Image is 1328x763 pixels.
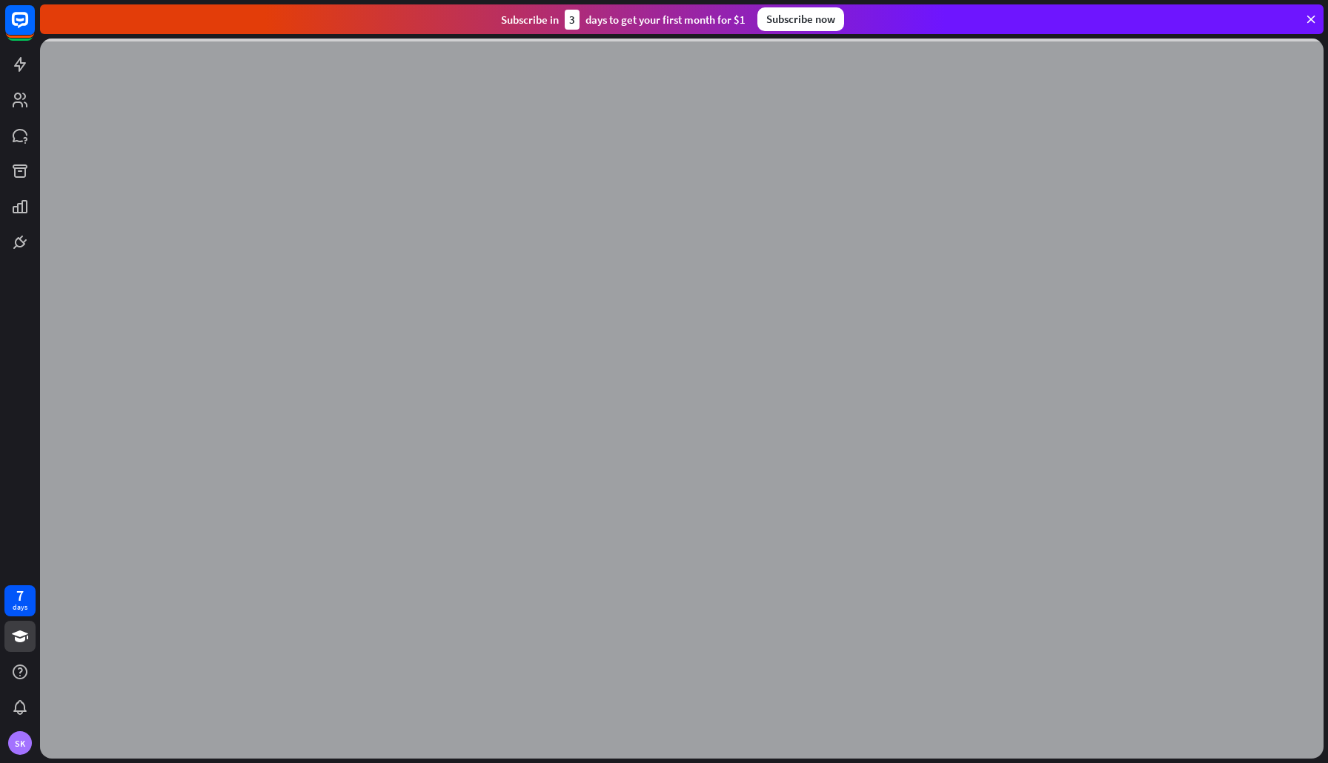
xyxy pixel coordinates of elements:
[16,589,24,602] div: 7
[8,731,32,755] div: SK
[13,602,27,613] div: days
[565,10,580,30] div: 3
[4,585,36,616] a: 7 days
[501,10,746,30] div: Subscribe in days to get your first month for $1
[757,7,844,31] div: Subscribe now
